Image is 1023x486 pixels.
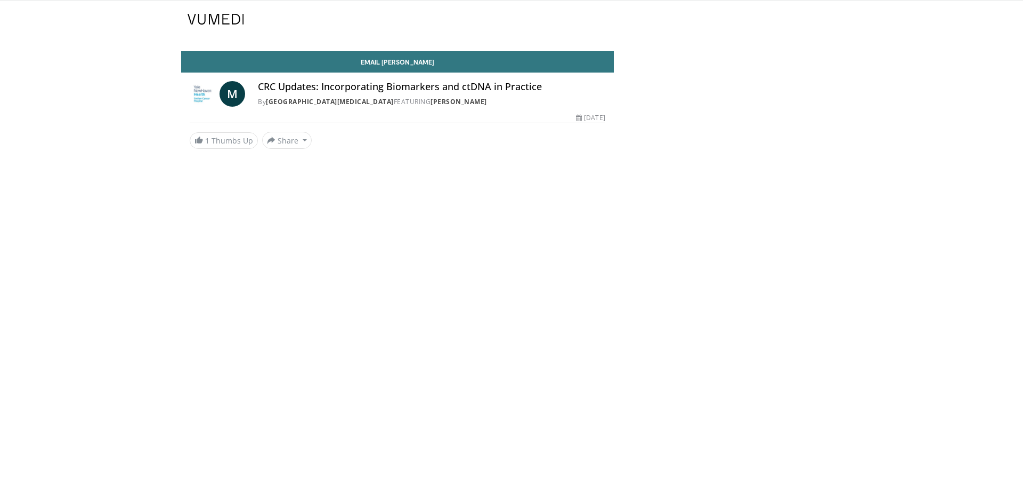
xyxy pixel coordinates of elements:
div: [DATE] [576,113,605,123]
a: M [220,81,245,107]
a: Email [PERSON_NAME] [181,51,614,73]
button: Share [262,132,312,149]
a: [PERSON_NAME] [431,97,487,106]
img: VuMedi Logo [188,14,244,25]
span: 1 [205,136,209,146]
img: Yale Cancer Center [190,81,215,107]
div: By FEATURING [258,97,605,107]
h4: CRC Updates: Incorporating Biomarkers and ctDNA in Practice [258,81,605,93]
a: 1 Thumbs Up [190,132,258,149]
a: [GEOGRAPHIC_DATA][MEDICAL_DATA] [266,97,394,106]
